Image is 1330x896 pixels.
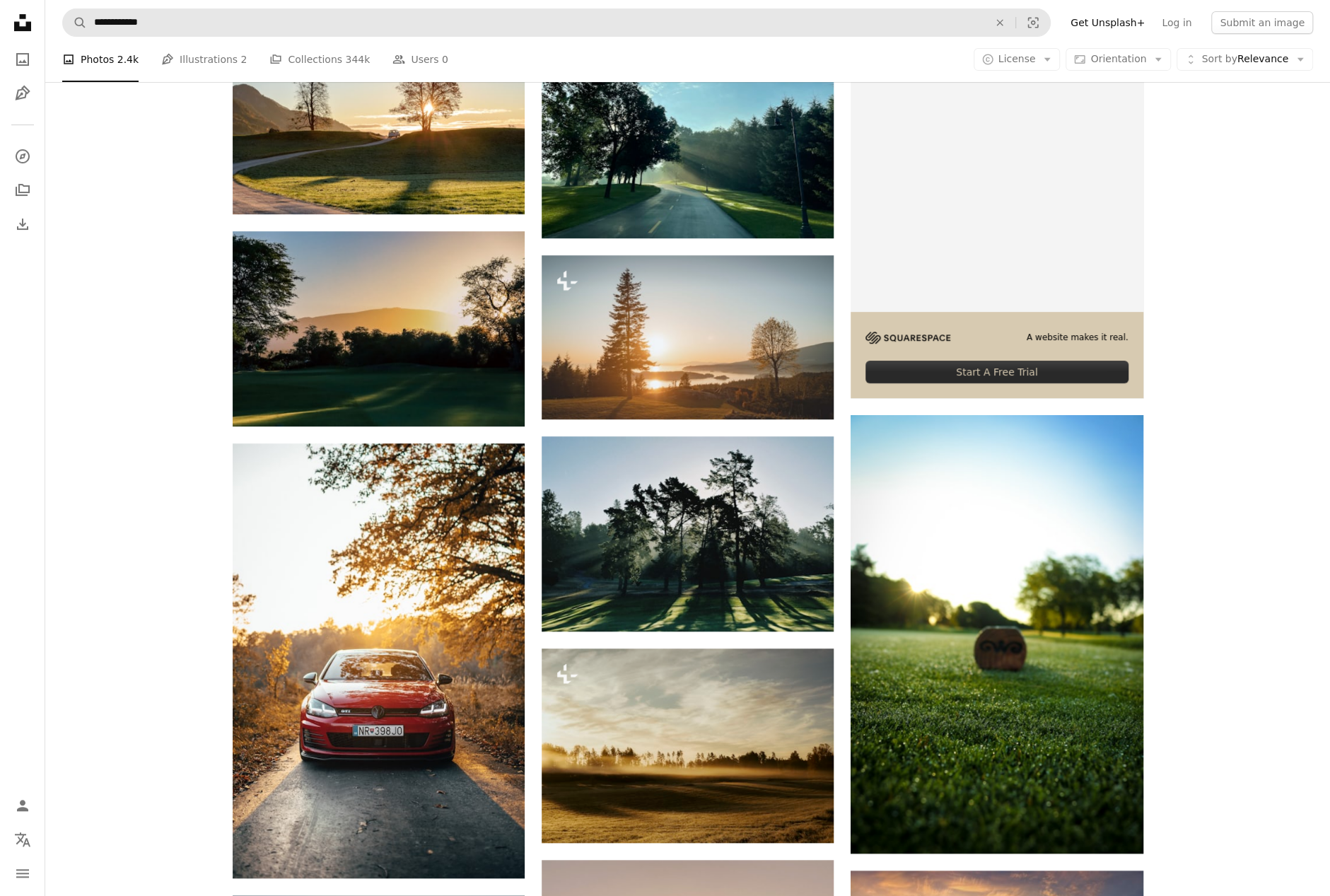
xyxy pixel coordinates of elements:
span: Relevance [1201,52,1288,66]
button: License [974,48,1061,71]
a: green trees on green grass field under blue sky during daytime [542,122,834,135]
form: Find visuals sitewide [62,8,1051,37]
button: Language [8,825,37,854]
a: the sun shines through the trees on a sunny day [542,528,834,540]
button: Orientation [1066,48,1171,71]
a: Download History [8,210,37,238]
span: 2 [241,52,247,67]
div: Start A Free Trial [865,361,1128,383]
img: a hay bale sitting on top of a lush green field [851,415,1143,854]
a: red vehicle beside tree [233,654,525,667]
a: Explore [8,142,37,170]
img: file-1705255347840-230a6ab5bca9image [865,332,950,344]
span: 344k [345,52,370,67]
img: a foggy field with trees in the distance [542,648,834,843]
span: License [998,53,1036,64]
img: red vehicle beside tree [233,443,525,878]
img: a car driving on a road with trees and grass on the side [233,19,525,214]
a: Log in / Sign up [8,791,37,820]
a: a hay bale sitting on top of a lush green field [851,628,1143,641]
button: Submit an image [1211,11,1313,34]
a: Collections [8,176,37,204]
span: Orientation [1090,53,1146,64]
a: a foggy field with trees in the distance [542,739,834,752]
button: Visual search [1016,9,1050,36]
a: Home — Unsplash [8,8,37,40]
span: A website makes it real. [1027,332,1128,344]
img: the sun is setting over a field with trees [542,255,834,419]
a: Get Unsplash+ [1062,11,1153,34]
button: Menu [8,859,37,888]
span: Sort by [1201,53,1237,64]
a: the sun is setting over a field with trees [542,331,834,344]
a: Photos [8,45,37,74]
a: Collections 344k [269,37,370,82]
img: the sun shines through the trees on a sunny day [542,436,834,631]
a: Users 0 [392,37,448,82]
a: the sun is setting over a golf course [233,322,525,334]
a: Log in [1153,11,1200,34]
button: Search Unsplash [63,9,87,36]
button: Sort byRelevance [1177,48,1313,71]
a: A website makes it real.Start A Free Trial [851,19,1143,398]
a: a car driving on a road with trees and grass on the side [233,110,525,123]
span: 0 [442,52,448,67]
a: Illustrations 2 [161,37,247,82]
img: green trees on green grass field under blue sky during daytime [542,19,834,238]
button: Clear [984,9,1015,36]
img: the sun is setting over a golf course [233,231,525,426]
a: Illustrations [8,79,37,107]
